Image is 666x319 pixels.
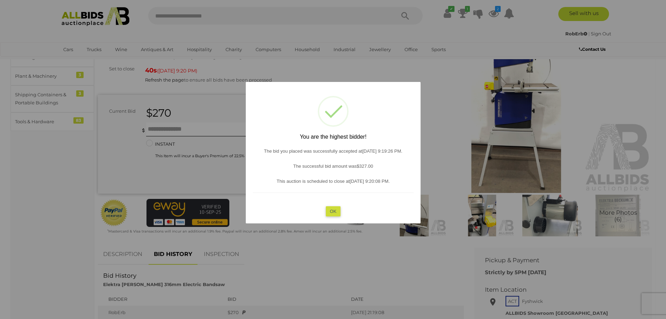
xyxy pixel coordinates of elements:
button: OK [325,206,341,216]
p: The bid you placed was successfully accepted at . [253,147,414,155]
p: The successful bid amount was [253,162,414,170]
p: This auction is scheduled to close at . [253,177,414,185]
span: $327.00 [357,163,373,168]
span: [DATE] 9:20:08 PM [350,179,388,184]
span: [DATE] 9:19:26 PM [362,148,401,153]
h2: You are the highest bidder! [253,134,414,140]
